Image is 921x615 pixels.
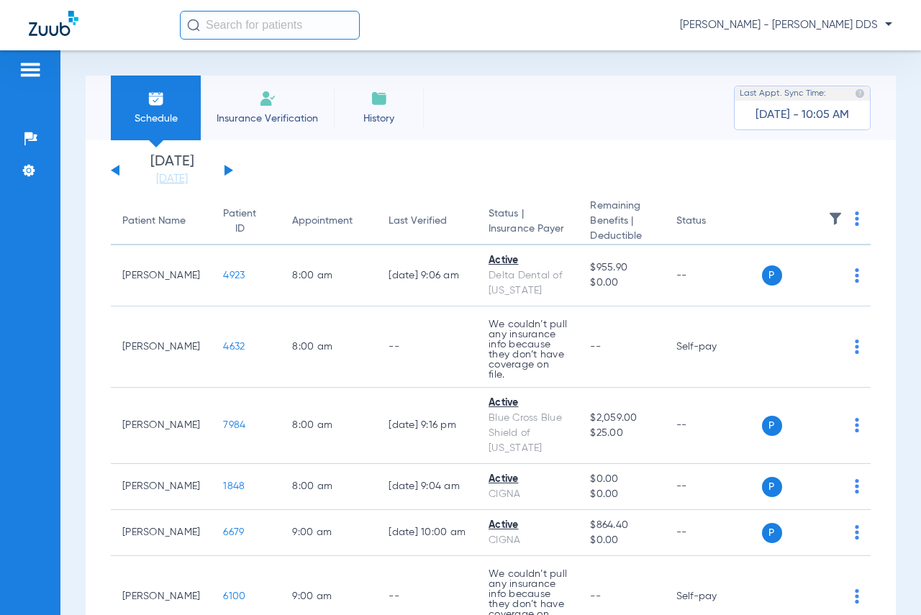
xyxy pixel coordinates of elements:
[590,275,653,291] span: $0.00
[223,342,245,352] span: 4632
[377,388,477,464] td: [DATE] 9:16 PM
[489,411,567,456] div: Blue Cross Blue Shield of [US_STATE]
[762,416,782,436] span: P
[281,510,377,556] td: 9:00 AM
[129,155,215,186] li: [DATE]
[590,472,653,487] span: $0.00
[187,19,200,32] img: Search Icon
[111,388,212,464] td: [PERSON_NAME]
[111,464,212,510] td: [PERSON_NAME]
[855,418,859,432] img: group-dot-blue.svg
[19,61,42,78] img: hamburger-icon
[377,245,477,306] td: [DATE] 9:06 AM
[855,268,859,283] img: group-dot-blue.svg
[259,90,276,107] img: Manual Insurance Verification
[129,172,215,186] a: [DATE]
[281,464,377,510] td: 8:00 AM
[590,487,653,502] span: $0.00
[489,319,567,380] p: We couldn’t pull any insurance info because they don’t have coverage on file.
[740,86,826,101] span: Last Appt. Sync Time:
[111,510,212,556] td: [PERSON_NAME]
[122,111,190,126] span: Schedule
[111,306,212,388] td: [PERSON_NAME]
[223,591,245,601] span: 6100
[389,214,447,229] div: Last Verified
[377,306,477,388] td: --
[489,518,567,533] div: Active
[855,525,859,539] img: group-dot-blue.svg
[665,388,762,464] td: --
[122,214,200,229] div: Patient Name
[489,487,567,502] div: CIGNA
[828,211,843,226] img: filter.svg
[281,388,377,464] td: 8:00 AM
[665,510,762,556] td: --
[849,546,921,615] iframe: Chat Widget
[489,222,567,237] span: Insurance Payer
[223,527,244,537] span: 6679
[292,214,366,229] div: Appointment
[389,214,466,229] div: Last Verified
[371,90,388,107] img: History
[665,245,762,306] td: --
[590,591,601,601] span: --
[212,111,323,126] span: Insurance Verification
[111,245,212,306] td: [PERSON_NAME]
[122,214,186,229] div: Patient Name
[223,420,245,430] span: 7984
[762,265,782,286] span: P
[148,90,165,107] img: Schedule
[762,477,782,497] span: P
[855,340,859,354] img: group-dot-blue.svg
[590,229,653,244] span: Deductible
[223,481,245,491] span: 1848
[489,268,567,299] div: Delta Dental of [US_STATE]
[590,260,653,275] span: $955.90
[665,199,762,245] th: Status
[590,533,653,548] span: $0.00
[292,214,353,229] div: Appointment
[590,411,653,426] span: $2,059.00
[223,270,245,281] span: 4923
[180,11,360,40] input: Search for patients
[590,426,653,441] span: $25.00
[281,306,377,388] td: 8:00 AM
[579,199,664,245] th: Remaining Benefits |
[489,533,567,548] div: CIGNA
[223,206,269,237] div: Patient ID
[665,464,762,510] td: --
[590,518,653,533] span: $864.40
[855,211,859,226] img: group-dot-blue.svg
[223,206,256,237] div: Patient ID
[489,253,567,268] div: Active
[855,479,859,493] img: group-dot-blue.svg
[665,306,762,388] td: Self-pay
[489,396,567,411] div: Active
[377,464,477,510] td: [DATE] 9:04 AM
[29,11,78,36] img: Zuub Logo
[680,18,892,32] span: [PERSON_NAME] - [PERSON_NAME] DDS
[489,472,567,487] div: Active
[762,523,782,543] span: P
[281,245,377,306] td: 8:00 AM
[590,342,601,352] span: --
[477,199,579,245] th: Status |
[855,88,865,99] img: last sync help info
[756,108,849,122] span: [DATE] - 10:05 AM
[377,510,477,556] td: [DATE] 10:00 AM
[345,111,413,126] span: History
